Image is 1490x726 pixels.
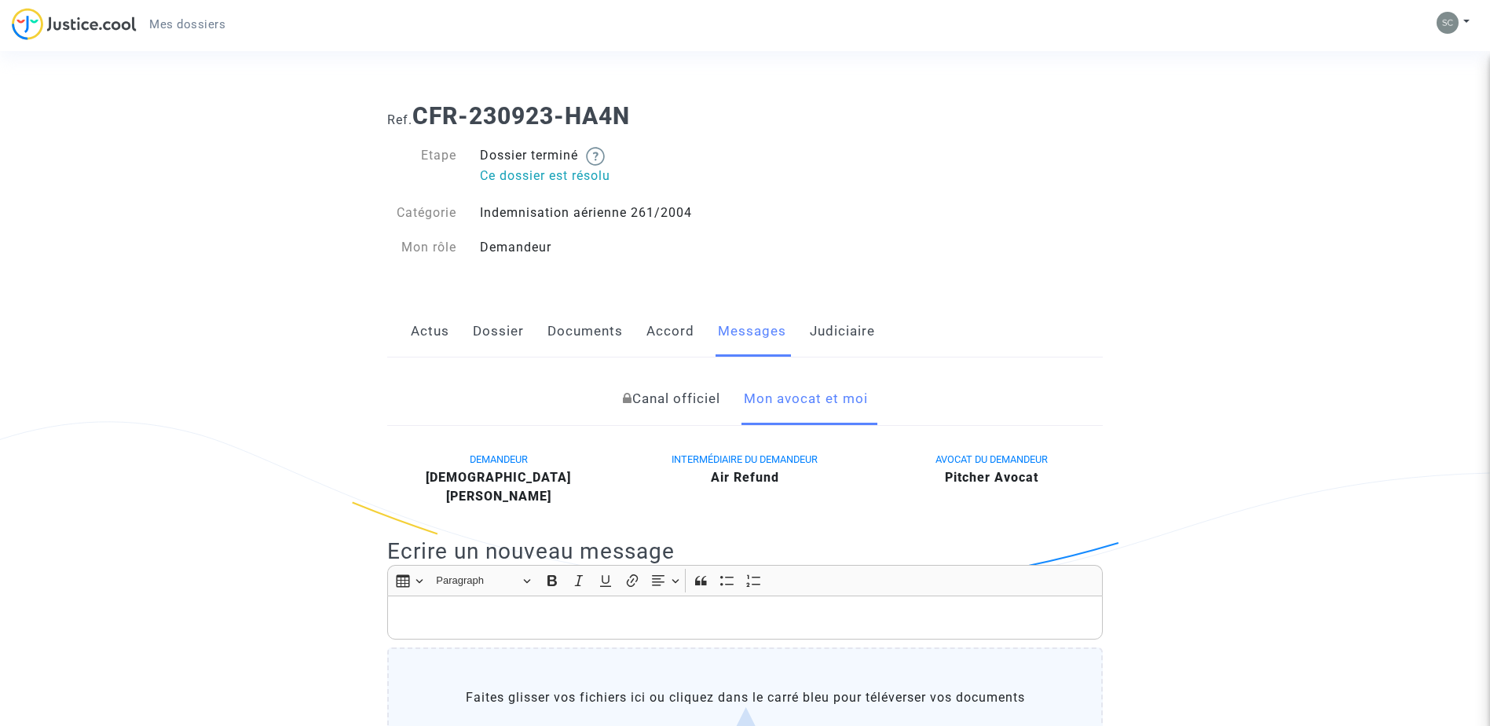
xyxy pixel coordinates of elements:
div: Catégorie [375,203,468,222]
div: Indemnisation aérienne 261/2004 [468,203,745,222]
div: Editor toolbar [387,565,1103,596]
div: Demandeur [468,238,745,257]
a: Judiciaire [810,306,875,357]
img: jc-logo.svg [12,8,137,40]
p: Ce dossier est résolu [480,166,734,185]
img: c212397e9c6f527d7e73d09cd632edaa [1437,12,1459,34]
span: Mes dossiers [149,17,225,31]
h2: Ecrire un nouveau message [387,537,1103,565]
a: Mon avocat et moi [744,373,868,425]
a: Actus [411,306,449,357]
a: Accord [646,306,694,357]
a: Dossier [473,306,524,357]
a: Documents [547,306,623,357]
a: Canal officiel [623,373,720,425]
span: Ref. [387,112,412,127]
a: Mes dossiers [137,13,238,36]
span: DEMANDEUR [470,453,528,465]
span: Paragraph [436,571,518,590]
b: Air Refund [711,470,779,485]
div: Dossier terminé [468,146,745,188]
div: Mon rôle [375,238,468,257]
button: Paragraph [429,569,537,593]
div: Etape [375,146,468,188]
img: help.svg [586,147,605,166]
b: Pitcher Avocat [945,470,1038,485]
b: CFR-230923-HA4N [412,102,630,130]
span: AVOCAT DU DEMANDEUR [935,453,1048,465]
a: Messages [718,306,786,357]
span: INTERMÉDIAIRE DU DEMANDEUR [672,453,818,465]
div: Rich Text Editor, main [387,596,1103,640]
b: [DEMOGRAPHIC_DATA][PERSON_NAME] [426,470,571,504]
